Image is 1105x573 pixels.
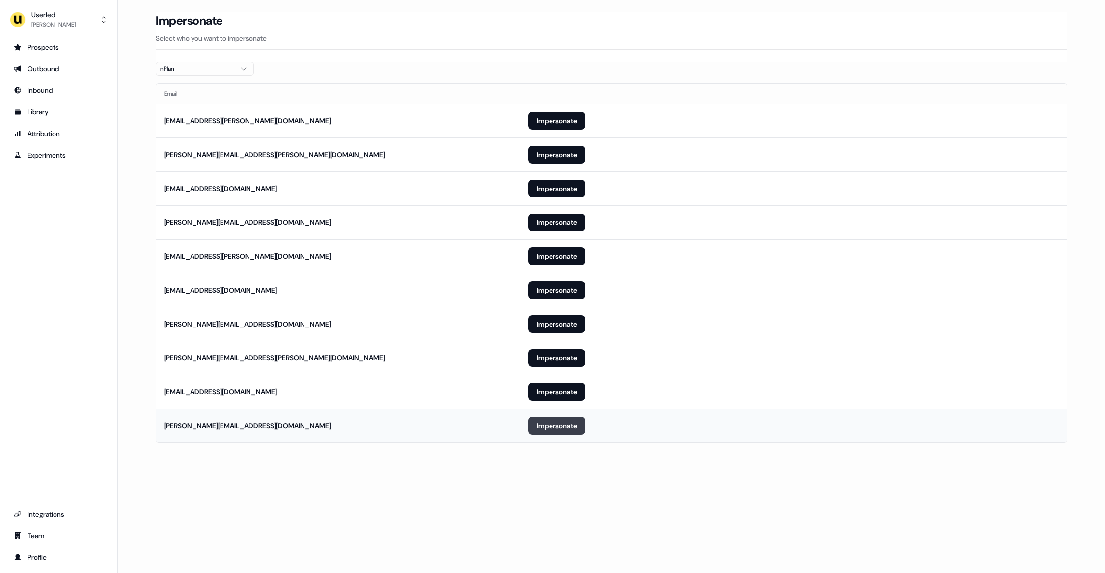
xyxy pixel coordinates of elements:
button: nPlan [156,62,254,76]
button: Userled[PERSON_NAME] [8,8,110,31]
div: [PERSON_NAME][EMAIL_ADDRESS][DOMAIN_NAME] [164,421,331,431]
th: Email [156,84,521,104]
div: [PERSON_NAME][EMAIL_ADDRESS][PERSON_NAME][DOMAIN_NAME] [164,353,385,363]
div: [EMAIL_ADDRESS][PERSON_NAME][DOMAIN_NAME] [164,116,331,126]
a: Go to templates [8,104,110,120]
a: Go to profile [8,549,110,565]
button: Impersonate [528,247,585,265]
div: [EMAIL_ADDRESS][DOMAIN_NAME] [164,184,277,193]
div: Outbound [14,64,104,74]
div: [EMAIL_ADDRESS][PERSON_NAME][DOMAIN_NAME] [164,251,331,261]
button: Impersonate [528,214,585,231]
button: Impersonate [528,146,585,164]
button: Impersonate [528,383,585,401]
button: Impersonate [528,281,585,299]
div: [EMAIL_ADDRESS][DOMAIN_NAME] [164,387,277,397]
a: Go to attribution [8,126,110,141]
div: [PERSON_NAME][EMAIL_ADDRESS][PERSON_NAME][DOMAIN_NAME] [164,150,385,160]
div: [PERSON_NAME][EMAIL_ADDRESS][DOMAIN_NAME] [164,319,331,329]
a: Go to outbound experience [8,61,110,77]
div: Library [14,107,104,117]
a: Go to prospects [8,39,110,55]
h3: Impersonate [156,13,223,28]
button: Impersonate [528,315,585,333]
div: [PERSON_NAME][EMAIL_ADDRESS][DOMAIN_NAME] [164,218,331,227]
div: Team [14,531,104,541]
button: Impersonate [528,112,585,130]
a: Go to team [8,528,110,544]
div: Attribution [14,129,104,138]
div: Profile [14,552,104,562]
div: [EMAIL_ADDRESS][DOMAIN_NAME] [164,285,277,295]
div: Integrations [14,509,104,519]
div: Prospects [14,42,104,52]
div: nPlan [160,64,234,74]
button: Impersonate [528,180,585,197]
button: Impersonate [528,349,585,367]
button: Impersonate [528,417,585,435]
a: Go to Inbound [8,82,110,98]
div: Userled [31,10,76,20]
a: Go to integrations [8,506,110,522]
div: Experiments [14,150,104,160]
a: Go to experiments [8,147,110,163]
div: Inbound [14,85,104,95]
div: [PERSON_NAME] [31,20,76,29]
p: Select who you want to impersonate [156,33,1067,43]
